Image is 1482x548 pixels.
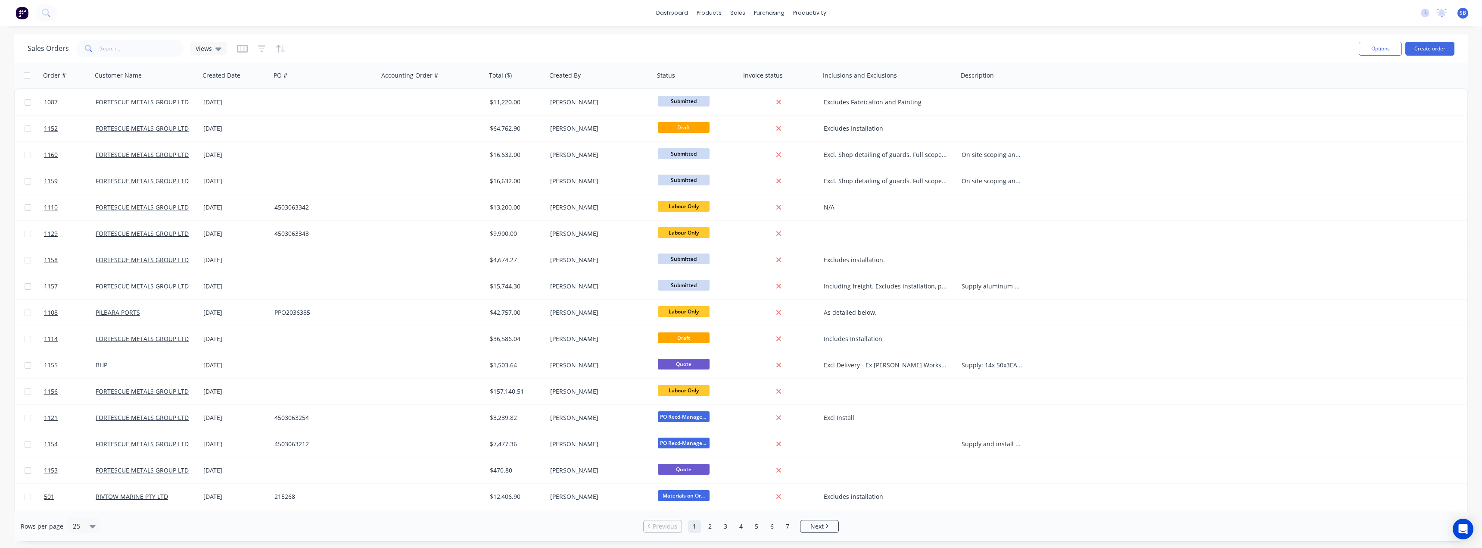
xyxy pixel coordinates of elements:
span: 501 [44,492,54,501]
a: 1154 [44,431,96,457]
div: $12,406.90 [490,492,541,501]
a: Page 7 [781,520,794,533]
img: Factory [16,6,28,19]
span: Previous [653,522,677,531]
a: FORTESCUE METALS GROUP LTD [96,229,189,238]
div: $7,477.36 [490,440,541,448]
a: 1157 [44,273,96,299]
span: Next [810,522,824,531]
div: 4503063212 [274,440,370,448]
button: Create order [1405,42,1454,56]
div: Excludes Installation [824,124,948,133]
div: N/A [824,203,948,212]
a: FORTESCUE METALS GROUP LTD [96,177,189,185]
div: [DATE] [203,308,268,317]
span: 1129 [44,229,58,238]
div: Total ($) [489,71,512,80]
div: [PERSON_NAME] [550,361,646,370]
button: Options [1359,42,1402,56]
div: Including freight. Excludes installation, paint. [824,282,948,291]
div: Excl Install [824,413,948,422]
div: [DATE] [203,98,268,106]
a: 1159 [44,168,96,194]
div: [PERSON_NAME] [550,335,646,343]
a: 1150 [44,510,96,536]
div: Created By [549,71,581,80]
a: 1152 [44,116,96,141]
a: 1155 [44,352,96,378]
a: 1129 [44,221,96,247]
div: [PERSON_NAME] [550,124,646,133]
div: [DATE] [203,256,268,264]
span: 1153 [44,466,58,475]
span: Labour Only [658,385,710,396]
a: BHP [96,361,107,369]
span: Draft [658,332,710,343]
span: Labour Only [658,227,710,238]
a: 1156 [44,379,96,404]
div: $4,674.27 [490,256,541,264]
a: 1108 [44,300,96,326]
div: Excl Delivery - Ex [PERSON_NAME] Workshop [824,361,948,370]
a: FORTESCUE METALS GROUP LTD [96,282,189,290]
div: [DATE] [203,282,268,291]
a: Page 1 is your current page [688,520,701,533]
span: SB [1460,9,1466,17]
span: Views [196,44,212,53]
div: $64,762.90 [490,124,541,133]
a: Next page [800,522,838,531]
a: 1160 [44,142,96,168]
a: PILBARA PORTS [96,308,140,316]
span: Quote [658,359,710,370]
div: $157,140.51 [490,387,541,396]
a: FORTESCUE METALS GROUP LTD [96,440,189,448]
span: 1157 [44,282,58,291]
div: Description [961,71,994,80]
div: $1,503.64 [490,361,541,370]
span: Submitted [658,280,710,291]
div: 4503063343 [274,229,370,238]
span: Labour Only [658,306,710,317]
a: Page 6 [766,520,778,533]
div: [DATE] [203,229,268,238]
div: [PERSON_NAME] [550,256,646,264]
a: FORTESCUE METALS GROUP LTD [96,413,189,422]
span: 1114 [44,335,58,343]
a: FORTESCUE METALS GROUP LTD [96,466,189,474]
div: PPO2036385 [274,308,370,317]
div: [DATE] [203,203,268,212]
span: 1155 [44,361,58,370]
div: Customer Name [95,71,142,80]
ul: Pagination [640,520,842,533]
span: 1159 [44,177,58,185]
a: Page 3 [719,520,732,533]
div: products [692,6,726,19]
span: Submitted [658,254,710,264]
span: Rows per page [21,522,63,531]
span: PO Recd-Manager... [658,411,710,422]
a: FORTESCUE METALS GROUP LTD [96,150,189,159]
a: Page 4 [735,520,747,533]
div: Open Intercom Messenger [1453,519,1473,539]
span: Draft [658,122,710,133]
div: 215268 [274,492,370,501]
input: Search... [100,40,184,57]
div: Accounting Order # [381,71,438,80]
a: FORTESCUE METALS GROUP LTD [96,387,189,395]
a: 1158 [44,247,96,273]
div: [PERSON_NAME] [550,387,646,396]
div: Status [657,71,675,80]
div: [PERSON_NAME] [550,282,646,291]
div: purchasing [750,6,789,19]
span: 1110 [44,203,58,212]
div: Invoice status [743,71,783,80]
div: sales [726,6,750,19]
div: [DATE] [203,361,268,370]
span: Materials on Or... [658,490,710,501]
a: 1121 [44,405,96,431]
div: [DATE] [203,413,268,422]
a: FORTESCUE METALS GROUP LTD [96,256,189,264]
div: $470.80 [490,466,541,475]
div: Supply and install self closing gate coated in Fortescue specification - Golden yellow. [962,440,1023,448]
div: Supply aluminum escapement covers while retaining strength of original steel covers [962,282,1023,291]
